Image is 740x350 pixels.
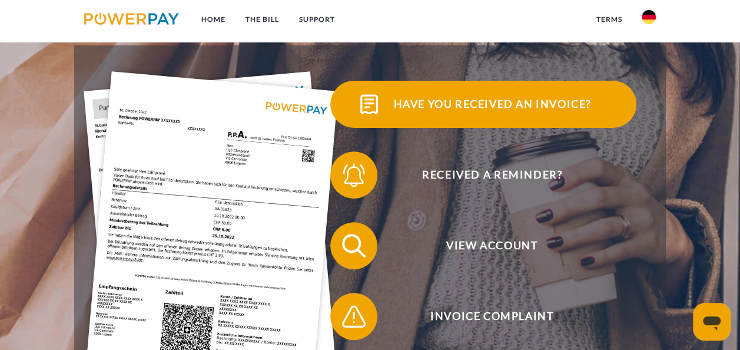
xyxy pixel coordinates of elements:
span: Received a reminder? [348,151,636,199]
img: logo-powerpay.svg [84,13,179,25]
img: qb_search.svg [339,231,369,260]
a: Terms [586,9,632,30]
button: Have you received an invoice? [330,81,636,128]
a: SUPPORT [289,9,345,30]
button: View Account [330,222,636,269]
img: qb_warning.svg [339,302,369,331]
span: View Account [348,222,636,269]
span: Invoice complaint [348,293,636,340]
a: THE BILL [235,9,289,30]
button: Invoice complaint [330,293,636,340]
img: qb_bill.svg [354,90,384,119]
img: qb_bell.svg [339,160,369,190]
button: Received a reminder? [330,151,636,199]
span: Have you received an invoice? [348,81,636,128]
img: En [642,10,656,24]
a: Home [191,9,235,30]
iframe: Schaltfläche zum Öffnen des Messaging-Fensters [693,303,731,341]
